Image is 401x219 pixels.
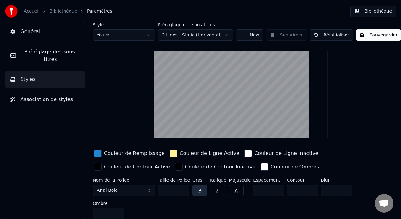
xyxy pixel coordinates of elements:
[236,29,263,41] button: New
[350,6,396,17] button: Bibliothèque
[253,178,284,182] label: Espacement
[259,162,320,172] button: Couleur de Ombres
[192,178,207,182] label: Gras
[93,162,171,172] button: Couleur de Contour Active
[20,96,73,103] span: Association de styles
[158,178,190,182] label: Taille de Police
[93,23,155,27] label: Style
[97,187,118,194] span: Arial Bold
[287,178,318,182] label: Contour
[180,150,239,157] div: Couleur de Ligne Active
[5,43,85,68] button: Préréglage des sous-titres
[271,163,319,171] div: Couleur de Ombres
[243,148,320,158] button: Couleur de Ligne Inactive
[254,150,318,157] div: Couleur de Ligne Inactive
[87,8,112,14] span: Paramètres
[93,178,155,182] label: Nom de la Police
[5,71,85,88] button: Styles
[104,150,165,157] div: Couleur de Remplissage
[375,194,393,213] div: Ouvrir le chat
[5,5,18,18] img: youka
[20,28,40,35] span: Général
[174,162,257,172] button: Couleur de Contour Inactive
[5,23,85,40] button: Général
[21,48,80,63] span: Préréglage des sous-titres
[310,29,353,41] button: Réinitialiser
[93,201,124,206] label: Ombre
[20,76,36,83] span: Styles
[24,8,112,14] nav: breadcrumb
[210,178,226,182] label: Italique
[321,178,352,182] label: Blur
[104,163,170,171] div: Couleur de Contour Active
[24,8,39,14] a: Accueil
[229,178,251,182] label: Majuscule
[169,148,241,158] button: Couleur de Ligne Active
[185,163,256,171] div: Couleur de Contour Inactive
[5,91,85,108] button: Association de styles
[49,8,77,14] a: Bibliothèque
[158,23,233,27] label: Préréglage des sous-titres
[93,148,166,158] button: Couleur de Remplissage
